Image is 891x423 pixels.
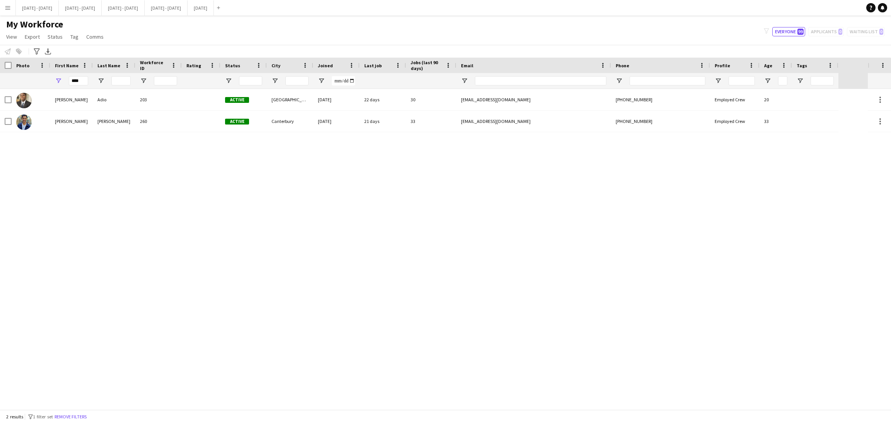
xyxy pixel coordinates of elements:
[69,76,88,85] input: First Name Filter Input
[267,111,313,132] div: Canterbury
[102,0,145,15] button: [DATE] - [DATE]
[225,63,240,68] span: Status
[93,89,135,110] div: Adio
[50,89,93,110] div: [PERSON_NAME]
[475,76,606,85] input: Email Filter Input
[33,414,53,420] span: 1 filter set
[616,63,629,68] span: Phone
[313,89,360,110] div: [DATE]
[6,33,17,40] span: View
[271,63,280,68] span: City
[360,89,406,110] div: 22 days
[611,89,710,110] div: [PHONE_NUMBER]
[760,89,792,110] div: 20
[710,111,760,132] div: Employed Crew
[313,111,360,132] div: [DATE]
[86,33,104,40] span: Comms
[25,33,40,40] span: Export
[3,32,20,42] a: View
[93,111,135,132] div: [PERSON_NAME]
[16,0,59,15] button: [DATE] - [DATE]
[778,76,787,85] input: Age Filter Input
[50,111,93,132] div: [PERSON_NAME]
[611,111,710,132] div: [PHONE_NUMBER]
[186,63,201,68] span: Rating
[67,32,82,42] a: Tag
[111,76,131,85] input: Last Name Filter Input
[225,97,249,103] span: Active
[55,63,79,68] span: First Name
[145,0,188,15] button: [DATE] - [DATE]
[32,47,41,56] app-action-btn: Advanced filters
[797,29,804,35] span: 99
[48,33,63,40] span: Status
[6,19,63,30] span: My Workforce
[55,77,62,84] button: Open Filter Menu
[135,111,182,132] div: 260
[318,77,325,84] button: Open Filter Menu
[406,89,456,110] div: 30
[715,63,730,68] span: Profile
[461,77,468,84] button: Open Filter Menu
[411,60,442,71] span: Jobs (last 90 days)
[760,111,792,132] div: 33
[764,63,772,68] span: Age
[188,0,214,15] button: [DATE]
[135,89,182,110] div: 203
[406,111,456,132] div: 33
[16,114,32,130] img: Omar Al Khina
[83,32,107,42] a: Comms
[239,76,262,85] input: Status Filter Input
[285,76,309,85] input: City Filter Input
[140,77,147,84] button: Open Filter Menu
[97,63,120,68] span: Last Name
[461,63,473,68] span: Email
[225,77,232,84] button: Open Filter Menu
[797,77,804,84] button: Open Filter Menu
[811,76,834,85] input: Tags Filter Input
[267,89,313,110] div: [GEOGRAPHIC_DATA]
[225,119,249,125] span: Active
[43,47,53,56] app-action-btn: Export XLSX
[59,0,102,15] button: [DATE] - [DATE]
[44,32,66,42] a: Status
[16,63,29,68] span: Photo
[22,32,43,42] a: Export
[97,77,104,84] button: Open Filter Menu
[456,89,611,110] div: [EMAIL_ADDRESS][DOMAIN_NAME]
[456,111,611,132] div: [EMAIL_ADDRESS][DOMAIN_NAME]
[332,76,355,85] input: Joined Filter Input
[729,76,755,85] input: Profile Filter Input
[154,76,177,85] input: Workforce ID Filter Input
[630,76,705,85] input: Phone Filter Input
[364,63,382,68] span: Last job
[318,63,333,68] span: Joined
[16,93,32,108] img: Omar Adio
[616,77,623,84] button: Open Filter Menu
[360,111,406,132] div: 21 days
[764,77,771,84] button: Open Filter Menu
[70,33,79,40] span: Tag
[772,27,805,36] button: Everyone99
[140,60,168,71] span: Workforce ID
[797,63,807,68] span: Tags
[53,413,88,421] button: Remove filters
[715,77,722,84] button: Open Filter Menu
[710,89,760,110] div: Employed Crew
[271,77,278,84] button: Open Filter Menu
